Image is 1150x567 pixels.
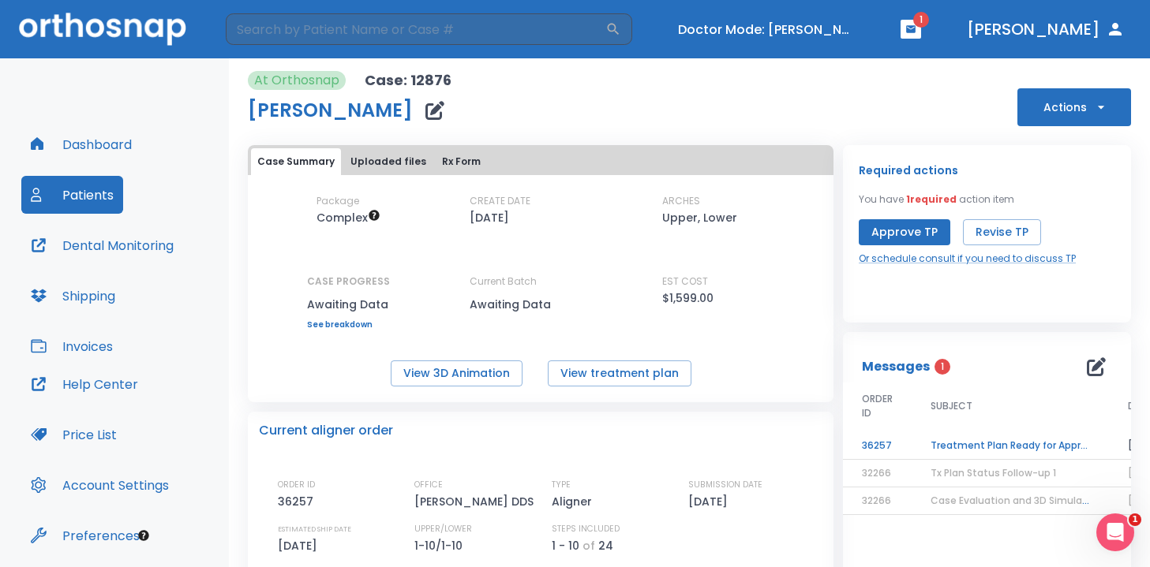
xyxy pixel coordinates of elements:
[251,148,830,175] div: tabs
[1017,88,1131,126] button: Actions
[906,192,957,206] span: 1 required
[662,194,700,208] p: ARCHES
[414,536,468,555] p: 1-10/1-10
[365,71,451,90] p: Case: 12876
[548,360,691,386] button: View treatment plan
[931,399,972,413] span: SUBJECT
[278,492,319,511] p: 36257
[414,492,539,511] p: [PERSON_NAME] DDS
[414,478,443,492] p: OFFICE
[662,208,737,227] p: Upper, Lower
[931,466,1056,479] span: Tx Plan Status Follow-up 1
[307,295,390,314] p: Awaiting Data
[688,492,733,511] p: [DATE]
[21,125,141,163] button: Dashboard
[317,194,359,208] p: Package
[278,536,323,555] p: [DATE]
[21,416,126,453] button: Price List
[859,252,1076,266] a: Or schedule consult if you need to discuss TP
[913,12,929,28] span: 1
[1096,513,1134,551] iframe: Intercom live chat
[414,522,472,536] p: UPPER/LOWER
[251,148,341,175] button: Case Summary
[859,161,958,180] p: Required actions
[278,522,351,536] p: ESTIMATED SHIP DATE
[672,17,861,43] button: Doctor Mode: [PERSON_NAME]
[21,466,178,504] button: Account Settings
[344,148,433,175] button: Uploaded files
[843,432,912,460] td: 36257
[470,194,530,208] p: CREATE DATE
[248,101,413,120] h1: [PERSON_NAME]
[961,15,1131,43] button: [PERSON_NAME]
[21,226,183,264] button: Dental Monitoring
[862,466,891,479] span: 32266
[470,274,612,289] p: Current Batch
[21,176,123,214] button: Patients
[278,478,315,492] p: ORDER ID
[21,327,122,365] button: Invoices
[963,219,1041,245] button: Revise TP
[307,274,390,289] p: CASE PROGRESS
[859,219,950,245] button: Approve TP
[137,528,151,543] div: Tooltip anchor
[21,277,125,315] button: Shipping
[688,478,762,492] p: SUBMISSION DATE
[391,360,523,386] button: View 3D Animation
[317,210,380,226] span: Up to 50 Steps (100 aligners)
[662,289,714,308] p: $1,599.00
[470,208,509,227] p: [DATE]
[21,365,148,403] button: Help Center
[598,536,613,555] p: 24
[862,357,930,376] p: Messages
[662,274,708,289] p: EST COST
[226,13,605,45] input: Search by Patient Name or Case #
[859,192,1014,207] p: You have action item
[552,536,579,555] p: 1 - 10
[19,13,186,45] img: Orthosnap
[436,148,487,175] button: Rx Form
[470,295,612,314] p: Awaiting Data
[935,359,950,375] span: 1
[259,421,393,440] p: Current aligner order
[307,320,390,330] a: See breakdown
[1129,513,1141,526] span: 1
[21,517,149,554] button: Preferences
[254,71,339,90] p: At Orthosnap
[552,522,620,536] p: STEPS INCLUDED
[552,492,597,511] p: Aligner
[552,478,571,492] p: TYPE
[862,392,893,420] span: ORDER ID
[582,536,595,555] p: of
[862,494,891,507] span: 32266
[931,494,1134,507] span: Case Evaluation and 3D Simulation Ready
[912,432,1109,460] td: Treatment Plan Ready for Approval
